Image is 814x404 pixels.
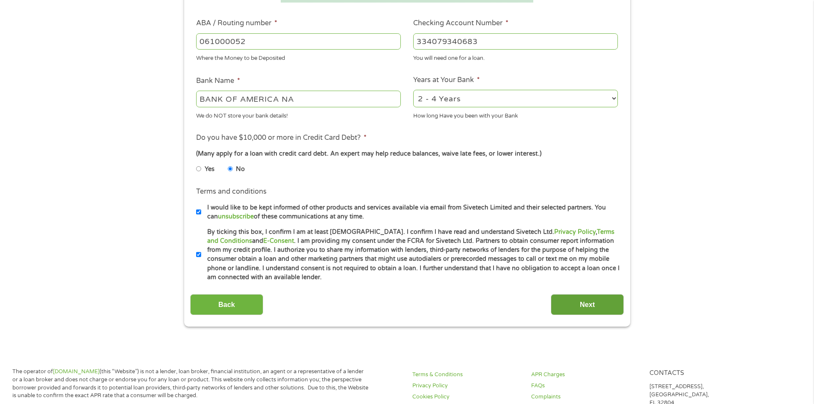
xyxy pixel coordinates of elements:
label: Bank Name [196,77,240,86]
a: Complaints [531,393,640,401]
div: (Many apply for a loan with credit card debt. An expert may help reduce balances, waive late fees... [196,149,617,159]
a: Cookies Policy [412,393,521,401]
input: 345634636 [413,33,618,50]
a: E-Consent [263,237,294,245]
a: Terms and Conditions [207,228,614,245]
a: [DOMAIN_NAME] [53,368,100,375]
label: Yes [205,165,215,174]
h4: Contacts [649,369,758,377]
input: Back [190,294,263,315]
a: Privacy Policy [412,382,521,390]
a: unsubscribe [218,213,254,220]
input: 263177916 [196,33,401,50]
div: How long Have you been with your Bank [413,109,618,120]
label: By ticking this box, I confirm I am at least [DEMOGRAPHIC_DATA]. I confirm I have read and unders... [201,227,620,282]
p: The operator of (this “Website”) is not a lender, loan broker, financial institution, an agent or... [12,368,369,400]
a: APR Charges [531,371,640,379]
input: Next [551,294,624,315]
div: We do NOT store your bank details! [196,109,401,120]
label: Checking Account Number [413,19,508,28]
label: ABA / Routing number [196,19,277,28]
label: Terms and conditions [196,187,267,196]
label: No [236,165,245,174]
div: You will need one for a loan. [413,51,618,63]
a: FAQs [531,382,640,390]
label: Years at Your Bank [413,76,480,85]
div: Where the Money to be Deposited [196,51,401,63]
label: I would like to be kept informed of other products and services available via email from Sivetech... [201,203,620,221]
a: Terms & Conditions [412,371,521,379]
label: Do you have $10,000 or more in Credit Card Debt? [196,133,367,142]
a: Privacy Policy [554,228,596,236]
